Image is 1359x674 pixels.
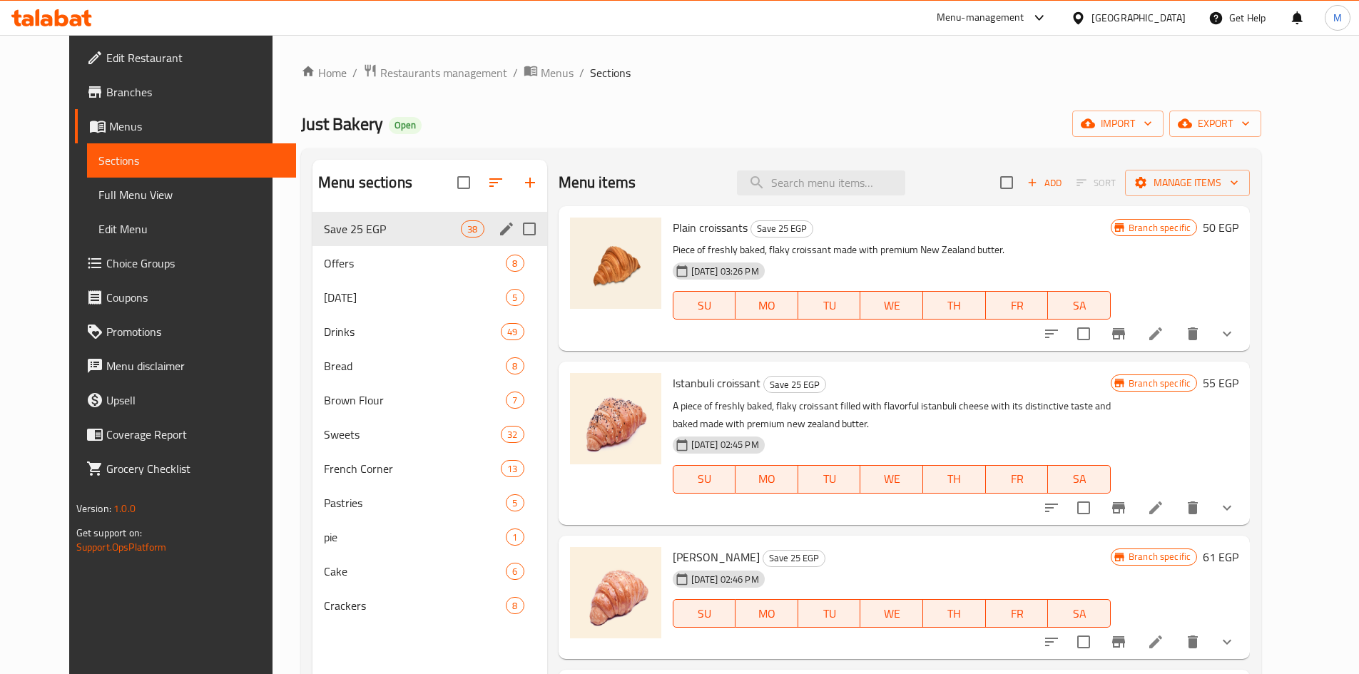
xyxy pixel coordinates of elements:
p: A piece of freshly baked, flaky croissant filled with flavorful istanbuli cheese with its distinc... [673,397,1111,433]
span: [DATE] 02:46 PM [686,573,765,586]
span: Crackers [324,597,506,614]
div: pie [324,529,506,546]
a: Promotions [75,315,296,349]
span: Menus [109,118,285,135]
span: TU [804,295,855,316]
button: SA [1048,465,1111,494]
div: Save 25 EGP [750,220,813,238]
span: [PERSON_NAME] [673,546,760,568]
span: TH [929,295,980,316]
div: Brown Flour [324,392,506,409]
span: 7 [507,394,523,407]
input: search [737,170,905,195]
svg: Show Choices [1218,499,1236,516]
div: Ramadan [324,289,506,306]
li: / [352,64,357,81]
a: Menu disclaimer [75,349,296,383]
div: items [506,529,524,546]
div: Drinks49 [312,315,547,349]
button: WE [860,465,923,494]
div: Drinks [324,323,501,340]
span: Sweets [324,426,501,443]
button: TU [798,599,861,628]
span: TH [929,469,980,489]
div: items [506,563,524,580]
span: Coverage Report [106,426,285,443]
div: Save 25 EGP [763,550,825,567]
span: SU [679,603,731,624]
div: Sweets32 [312,417,547,451]
span: Edit Restaurant [106,49,285,66]
h6: 50 EGP [1203,218,1238,238]
p: Piece of freshly baked, flaky croissant made with premium New Zealand butter. [673,241,1111,259]
span: 13 [502,462,523,476]
span: FR [992,603,1043,624]
span: M [1333,10,1342,26]
span: 6 [507,565,523,578]
span: export [1181,115,1250,133]
button: Manage items [1125,170,1250,196]
button: sort-choices [1034,625,1069,659]
nav: Menu sections [312,206,547,628]
a: Menus [75,109,296,143]
div: French Corner13 [312,451,547,486]
span: Bread [324,357,506,374]
a: Restaurants management [363,63,507,82]
span: MO [741,295,793,316]
span: Add [1025,175,1064,191]
span: Branch specific [1123,550,1196,563]
button: MO [736,465,798,494]
div: items [501,426,524,443]
a: Home [301,64,347,81]
span: WE [866,603,917,624]
span: 8 [507,599,523,613]
div: Pastries5 [312,486,547,520]
span: Select to update [1069,319,1099,349]
h2: Menu sections [318,172,412,193]
div: [DATE]5 [312,280,547,315]
a: Sections [87,143,296,178]
span: Full Menu View [98,186,285,203]
a: Choice Groups [75,246,296,280]
button: WE [860,599,923,628]
span: Offers [324,255,506,272]
span: 1.0.0 [113,499,136,518]
div: items [461,220,484,238]
span: [DATE] [324,289,506,306]
button: TU [798,465,861,494]
span: SA [1054,469,1105,489]
div: items [501,323,524,340]
li: / [513,64,518,81]
a: Branches [75,75,296,109]
span: WE [866,469,917,489]
a: Edit menu item [1147,325,1164,342]
button: WE [860,291,923,320]
button: TU [798,291,861,320]
span: 8 [507,359,523,373]
img: Plain croissants [570,218,661,309]
div: pie1 [312,520,547,554]
span: FR [992,469,1043,489]
span: SA [1054,603,1105,624]
span: 32 [502,428,523,441]
span: Just Bakery [301,108,383,140]
span: Pastries [324,494,506,511]
span: Restaurants management [380,64,507,81]
h6: 61 EGP [1203,547,1238,567]
span: Version: [76,499,111,518]
span: Promotions [106,323,285,340]
span: 1 [507,531,523,544]
h6: 55 EGP [1203,373,1238,393]
span: Choice Groups [106,255,285,272]
span: Select to update [1069,627,1099,657]
button: show more [1210,317,1244,351]
span: 5 [507,496,523,510]
button: delete [1176,317,1210,351]
div: items [506,289,524,306]
div: Bread8 [312,349,547,383]
svg: Show Choices [1218,633,1236,650]
a: Coupons [75,280,296,315]
span: Select all sections [449,168,479,198]
span: Save 25 EGP [324,220,461,238]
